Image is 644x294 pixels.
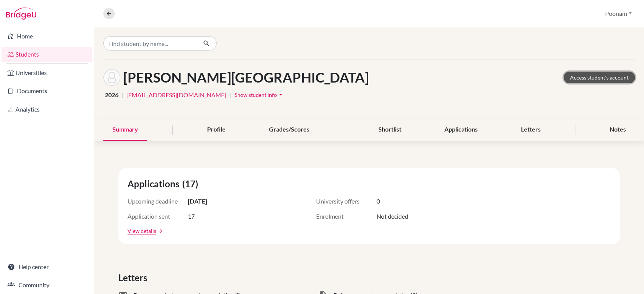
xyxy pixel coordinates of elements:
[316,197,377,206] span: University offers
[260,119,318,141] div: Grades/Scores
[2,102,92,117] a: Analytics
[118,271,150,285] span: Letters
[128,227,156,235] a: View details
[128,212,188,221] span: Application sent
[182,177,201,191] span: (17)
[377,212,408,221] span: Not decided
[229,90,231,100] span: |
[602,6,635,21] button: Poonam
[2,65,92,80] a: Universities
[2,83,92,98] a: Documents
[123,69,369,86] h1: [PERSON_NAME][GEOGRAPHIC_DATA]
[316,212,377,221] span: Enrolment
[103,119,147,141] div: Summary
[121,90,123,100] span: |
[2,259,92,274] a: Help center
[235,92,277,98] span: Show student info
[234,89,285,101] button: Show student infoarrow_drop_down
[277,91,284,98] i: arrow_drop_down
[103,69,120,86] img: Naisha Kunal Ruvala's avatar
[2,277,92,292] a: Community
[601,119,635,141] div: Notes
[377,197,380,206] span: 0
[435,119,487,141] div: Applications
[188,212,195,221] span: 17
[126,90,226,100] a: [EMAIL_ADDRESS][DOMAIN_NAME]
[128,177,182,191] span: Applications
[103,36,197,51] input: Find student by name...
[2,47,92,62] a: Students
[105,90,118,100] span: 2026
[198,119,235,141] div: Profile
[512,119,550,141] div: Letters
[564,72,635,83] a: Access student's account
[128,197,188,206] span: Upcoming deadline
[156,228,163,234] a: arrow_forward
[2,29,92,44] a: Home
[188,197,207,206] span: [DATE]
[369,119,410,141] div: Shortlist
[6,8,36,20] img: Bridge-U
